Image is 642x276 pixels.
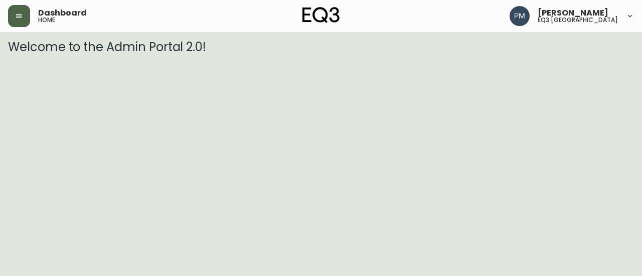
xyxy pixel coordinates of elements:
[538,17,618,23] h5: eq3 [GEOGRAPHIC_DATA]
[538,9,608,17] span: [PERSON_NAME]
[302,7,340,23] img: logo
[38,9,87,17] span: Dashboard
[8,40,634,54] h3: Welcome to the Admin Portal 2.0!
[510,6,530,26] img: 0a7c5790205149dfd4c0ba0a3a48f705
[38,17,55,23] h5: home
